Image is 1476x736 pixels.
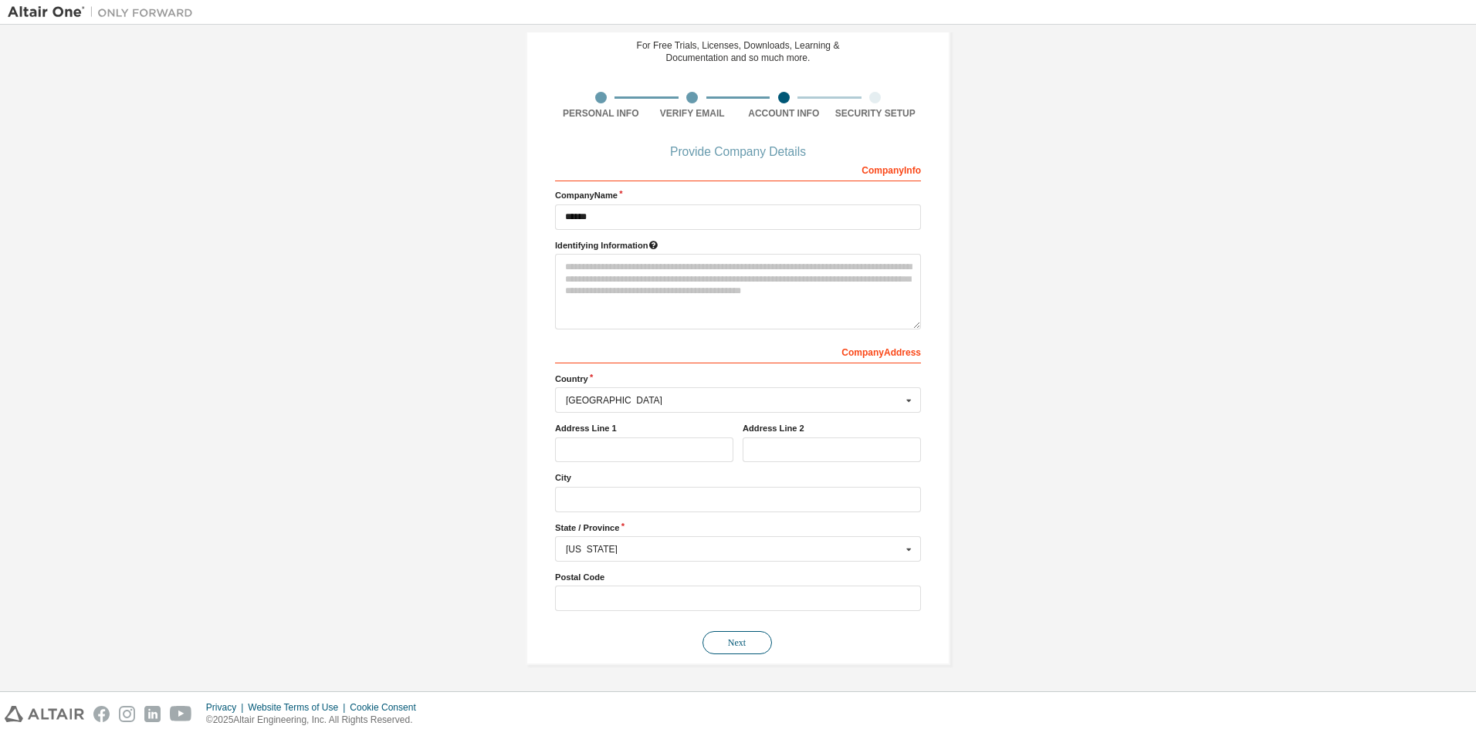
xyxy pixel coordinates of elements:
div: Personal Info [555,107,647,120]
div: Company Address [555,339,921,363]
label: City [555,471,921,484]
img: linkedin.svg [144,706,161,722]
div: For Free Trials, Licenses, Downloads, Learning & Documentation and so much more. [637,39,840,64]
button: Next [702,631,772,654]
label: Company Name [555,189,921,201]
div: Company Info [555,157,921,181]
div: Security Setup [830,107,922,120]
img: instagram.svg [119,706,135,722]
label: Country [555,373,921,385]
img: facebook.svg [93,706,110,722]
label: Address Line 2 [743,422,921,434]
div: Verify Email [647,107,739,120]
div: [GEOGRAPHIC_DATA] [566,396,902,405]
img: Altair One [8,5,201,20]
label: Please provide any information that will help our support team identify your company. Email and n... [555,239,921,252]
img: altair_logo.svg [5,706,84,722]
label: Address Line 1 [555,422,733,434]
label: State / Province [555,522,921,534]
div: [US_STATE] [566,545,902,554]
div: Website Terms of Use [248,701,350,714]
label: Postal Code [555,571,921,583]
p: © 2025 Altair Engineering, Inc. All Rights Reserved. [206,714,425,727]
div: Provide Company Details [555,147,921,157]
div: Cookie Consent [350,701,425,714]
div: Privacy [206,701,248,714]
img: youtube.svg [170,706,192,722]
div: Account Info [738,107,830,120]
